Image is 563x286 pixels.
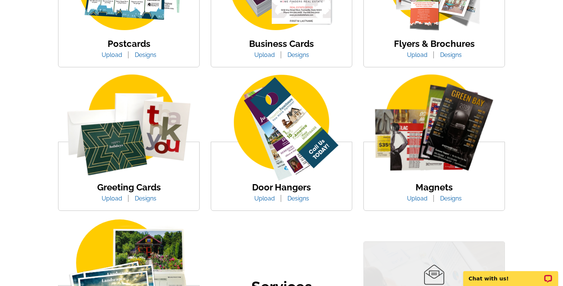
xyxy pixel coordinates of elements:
[96,51,128,58] a: Upload
[394,38,475,49] a: Flyers & Brochures
[97,182,161,193] a: Greeting Cards
[435,51,467,58] a: Designs
[58,74,199,183] img: greeting-card.png
[401,51,433,58] a: Upload
[249,38,314,49] a: Business Cards
[416,182,453,193] a: Magnets
[458,263,563,286] iframe: LiveChat chat widget
[364,74,505,183] img: magnets.png
[401,195,433,202] a: Upload
[129,51,162,58] a: Designs
[282,51,315,58] a: Designs
[249,51,280,58] a: Upload
[108,38,150,49] a: Postcards
[424,265,444,285] img: direct-marketing-icon.png
[282,195,315,202] a: Designs
[211,74,352,183] img: door-hanger-img.png
[96,195,128,202] a: Upload
[129,195,162,202] a: Designs
[252,182,311,193] a: Door Hangers
[435,195,467,202] a: Designs
[249,195,280,202] a: Upload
